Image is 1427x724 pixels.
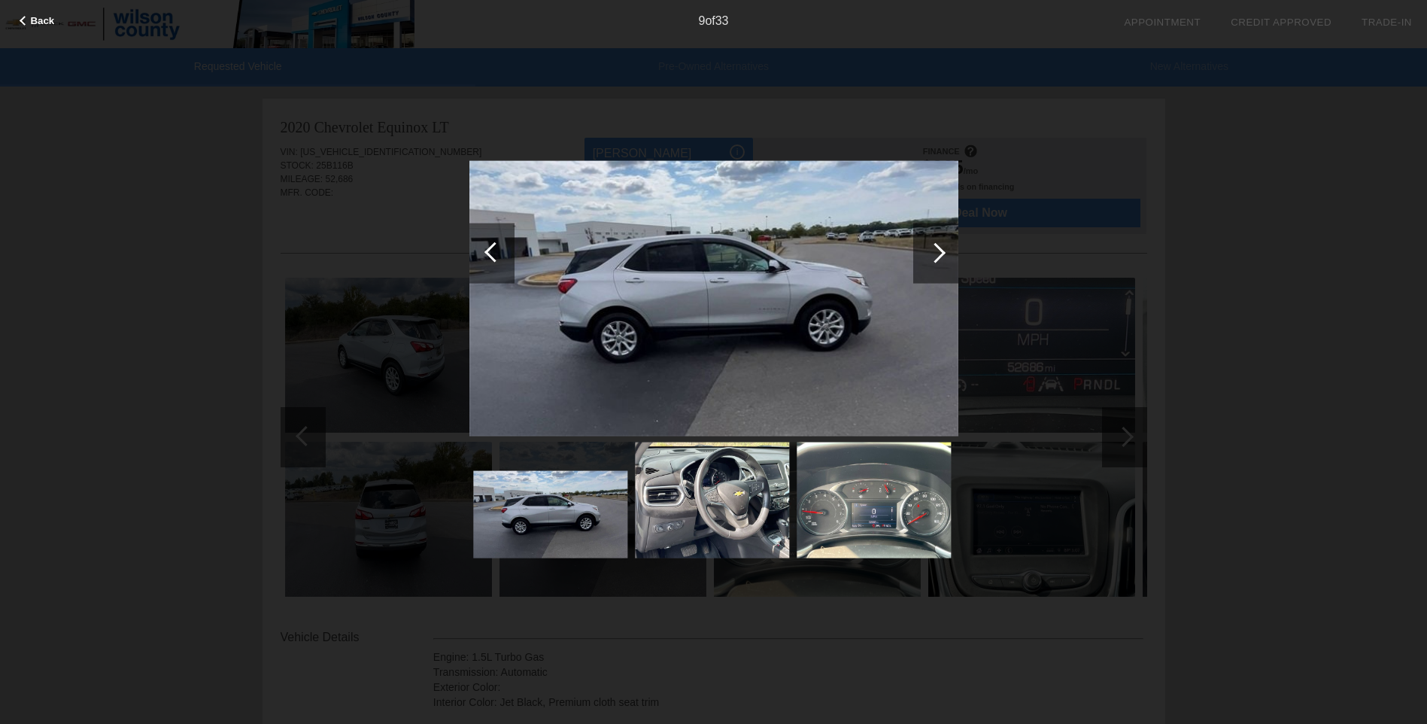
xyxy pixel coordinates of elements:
[635,443,789,558] img: 757a000a05088320edb3c814997611e6x.jpg
[1231,17,1331,28] a: Credit Approved
[797,443,951,558] img: 894f627f060743db347e9355916beb37x.jpg
[1362,17,1412,28] a: Trade-In
[30,15,54,26] span: Back
[473,471,627,558] img: 2af0568309d8729802d8e807023c555ax.jpg
[698,14,705,27] span: 9
[715,14,729,27] span: 33
[1124,17,1201,28] a: Appointment
[469,161,958,437] img: 2af0568309d8729802d8e807023c555ax.jpg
